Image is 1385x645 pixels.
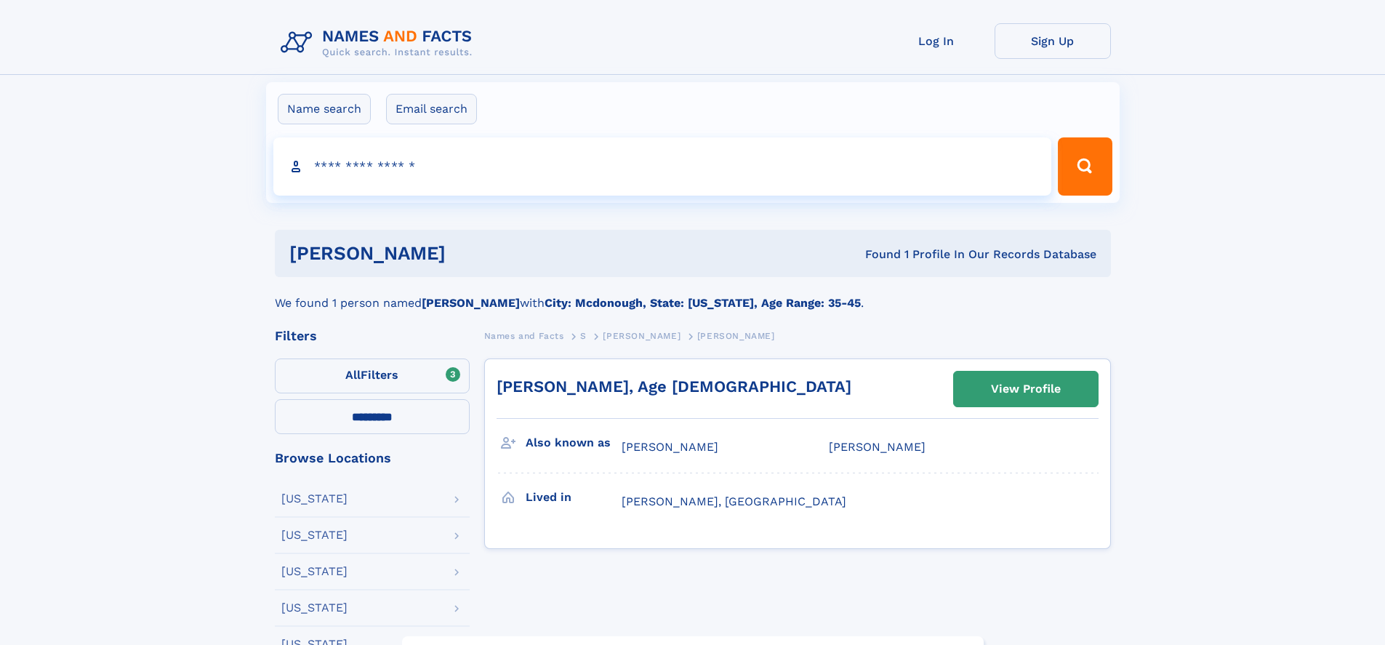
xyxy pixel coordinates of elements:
[497,377,851,396] a: [PERSON_NAME], Age [DEMOGRAPHIC_DATA]
[281,602,348,614] div: [US_STATE]
[622,494,846,508] span: [PERSON_NAME], [GEOGRAPHIC_DATA]
[580,326,587,345] a: S
[275,358,470,393] label: Filters
[995,23,1111,59] a: Sign Up
[878,23,995,59] a: Log In
[526,430,622,455] h3: Also known as
[545,296,861,310] b: City: Mcdonough, State: [US_STATE], Age Range: 35-45
[386,94,477,124] label: Email search
[281,529,348,541] div: [US_STATE]
[278,94,371,124] label: Name search
[954,372,1098,406] a: View Profile
[622,440,718,454] span: [PERSON_NAME]
[273,137,1052,196] input: search input
[484,326,564,345] a: Names and Facts
[526,485,622,510] h3: Lived in
[345,368,361,382] span: All
[275,23,484,63] img: Logo Names and Facts
[580,331,587,341] span: S
[991,372,1061,406] div: View Profile
[655,247,1096,263] div: Found 1 Profile In Our Records Database
[697,331,775,341] span: [PERSON_NAME]
[275,452,470,465] div: Browse Locations
[603,331,681,341] span: [PERSON_NAME]
[275,329,470,342] div: Filters
[603,326,681,345] a: [PERSON_NAME]
[281,566,348,577] div: [US_STATE]
[281,493,348,505] div: [US_STATE]
[289,244,656,263] h1: [PERSON_NAME]
[275,277,1111,312] div: We found 1 person named with .
[422,296,520,310] b: [PERSON_NAME]
[829,440,926,454] span: [PERSON_NAME]
[1058,137,1112,196] button: Search Button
